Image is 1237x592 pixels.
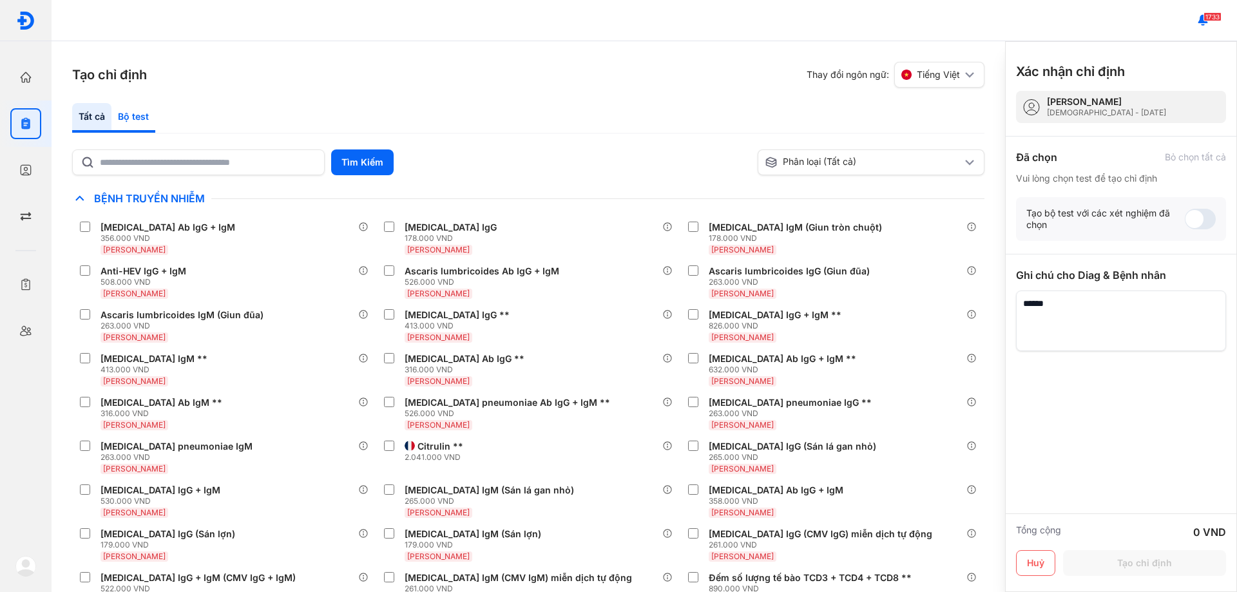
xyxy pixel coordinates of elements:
div: Bỏ chọn tất cả [1165,151,1226,163]
span: 1733 [1203,12,1222,21]
h3: Xác nhận chỉ định [1016,62,1125,81]
span: [PERSON_NAME] [711,420,774,430]
div: [MEDICAL_DATA] IgG [405,222,497,233]
div: [MEDICAL_DATA] pneumoniae IgG ** [709,397,872,408]
div: Phân loại (Tất cả) [765,156,962,169]
img: logo [15,556,36,577]
div: Ascaris lumbricoides IgM (Giun đũa) [101,309,264,321]
div: Ghi chú cho Diag & Bệnh nhân [1016,267,1226,283]
span: [PERSON_NAME] [103,420,166,430]
span: [PERSON_NAME] [407,551,470,561]
div: 261.000 VND [709,540,937,550]
div: Bộ test [111,103,155,133]
div: [MEDICAL_DATA] Ab IgG ** [405,353,524,365]
span: Bệnh Truyền Nhiễm [88,192,211,205]
div: 826.000 VND [709,321,847,331]
div: [MEDICAL_DATA] IgM (Giun tròn chuột) [709,222,882,233]
div: [MEDICAL_DATA] Ab IgG + IgM [709,484,843,496]
span: [PERSON_NAME] [407,289,470,298]
button: Tìm Kiếm [331,149,394,175]
div: [MEDICAL_DATA] IgG (CMV IgG) miễn dịch tự động [709,528,932,540]
div: Ascaris lumbricoides Ab IgG + IgM [405,265,559,277]
span: [PERSON_NAME] [711,245,774,254]
span: [PERSON_NAME] [711,551,774,561]
span: [PERSON_NAME] [711,376,774,386]
span: [PERSON_NAME] [103,464,166,473]
span: [PERSON_NAME] [407,420,470,430]
div: [MEDICAL_DATA] Ab IgM ** [101,397,222,408]
div: 413.000 VND [101,365,213,375]
div: 316.000 VND [101,408,227,419]
span: [PERSON_NAME] [103,289,166,298]
div: [MEDICAL_DATA] Ab IgG + IgM [101,222,235,233]
div: 263.000 VND [101,452,258,463]
div: [DEMOGRAPHIC_DATA] - [DATE] [1047,108,1166,118]
div: 2.041.000 VND [405,452,468,463]
div: 178.000 VND [405,233,502,243]
div: Tổng cộng [1016,524,1061,540]
div: Citrulin ** [417,441,463,452]
span: [PERSON_NAME] [103,376,166,386]
div: 178.000 VND [709,233,887,243]
div: 530.000 VND [101,496,225,506]
span: [PERSON_NAME] [711,289,774,298]
div: [MEDICAL_DATA] IgM ** [101,353,207,365]
div: [MEDICAL_DATA] IgG (Sán lợn) [101,528,235,540]
span: [PERSON_NAME] [407,376,470,386]
div: [PERSON_NAME] [1047,96,1166,108]
span: [PERSON_NAME] [103,332,166,342]
div: Đã chọn [1016,149,1057,165]
div: 413.000 VND [405,321,515,331]
div: 316.000 VND [405,365,530,375]
h3: Tạo chỉ định [72,66,147,84]
div: [MEDICAL_DATA] IgG (Sán lá gan nhỏ) [709,441,876,452]
div: [MEDICAL_DATA] pneumoniae Ab IgG + IgM ** [405,397,610,408]
div: 526.000 VND [405,408,615,419]
div: 508.000 VND [101,277,191,287]
div: [MEDICAL_DATA] IgM (CMV IgM) miễn dịch tự động [405,572,632,584]
div: 179.000 VND [101,540,240,550]
div: 526.000 VND [405,277,564,287]
div: Ascaris lumbricoides IgG (Giun đũa) [709,265,870,277]
span: [PERSON_NAME] [407,245,470,254]
span: [PERSON_NAME] [103,551,166,561]
div: Vui lòng chọn test để tạo chỉ định [1016,173,1226,184]
span: [PERSON_NAME] [711,332,774,342]
div: [MEDICAL_DATA] IgG + IgM ** [709,309,841,321]
div: 179.000 VND [405,540,546,550]
div: 265.000 VND [405,496,579,506]
div: [MEDICAL_DATA] IgM (Sán lá gan nhỏ) [405,484,574,496]
div: 358.000 VND [709,496,849,506]
span: [PERSON_NAME] [711,464,774,473]
div: 356.000 VND [101,233,240,243]
span: Tiếng Việt [917,69,960,81]
div: 263.000 VND [101,321,269,331]
div: [MEDICAL_DATA] IgG + IgM [101,484,220,496]
span: [PERSON_NAME] [103,508,166,517]
span: [PERSON_NAME] [711,508,774,517]
span: [PERSON_NAME] [103,245,166,254]
div: [MEDICAL_DATA] IgG + IgM (CMV IgG + IgM) [101,572,296,584]
div: [MEDICAL_DATA] IgM (Sán lợn) [405,528,541,540]
button: Huỷ [1016,550,1055,576]
div: 0 VND [1193,524,1226,540]
div: 632.000 VND [709,365,861,375]
div: [MEDICAL_DATA] IgG ** [405,309,510,321]
div: Anti-HEV IgG + IgM [101,265,186,277]
div: 265.000 VND [709,452,881,463]
div: Thay đổi ngôn ngữ: [807,62,984,88]
div: 263.000 VND [709,408,877,419]
div: Đếm số lượng tế bào TCD3 + TCD4 + TCD8 ** [709,572,912,584]
div: 263.000 VND [709,277,875,287]
span: [PERSON_NAME] [407,332,470,342]
div: Tạo bộ test với các xét nghiệm đã chọn [1026,207,1185,231]
button: Tạo chỉ định [1063,550,1226,576]
img: logo [16,11,35,30]
div: [MEDICAL_DATA] pneumoniae IgM [101,441,253,452]
div: Tất cả [72,103,111,133]
span: [PERSON_NAME] [407,508,470,517]
div: [MEDICAL_DATA] Ab IgG + IgM ** [709,353,856,365]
